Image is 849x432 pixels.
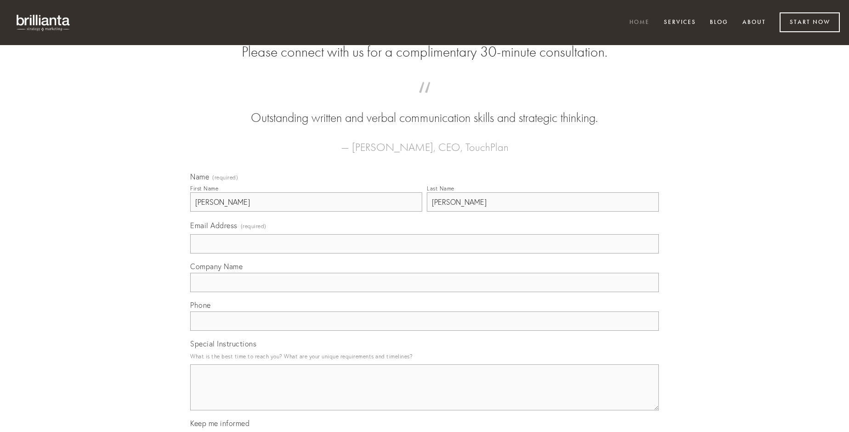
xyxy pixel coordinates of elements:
[190,300,211,310] span: Phone
[190,43,659,61] h2: Please connect with us for a complimentary 30-minute consultation.
[623,15,656,30] a: Home
[190,172,209,181] span: Name
[190,185,218,192] div: First Name
[427,185,454,192] div: Last Name
[190,339,256,348] span: Special Instructions
[190,419,249,428] span: Keep me informed
[241,220,266,232] span: (required)
[205,91,644,109] span: “
[190,262,243,271] span: Company Name
[736,15,772,30] a: About
[212,175,238,180] span: (required)
[190,221,238,230] span: Email Address
[205,127,644,156] figcaption: — [PERSON_NAME], CEO, TouchPlan
[9,9,78,36] img: brillianta - research, strategy, marketing
[780,12,840,32] a: Start Now
[704,15,734,30] a: Blog
[658,15,702,30] a: Services
[205,91,644,127] blockquote: Outstanding written and verbal communication skills and strategic thinking.
[190,350,659,363] p: What is the best time to reach you? What are your unique requirements and timelines?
